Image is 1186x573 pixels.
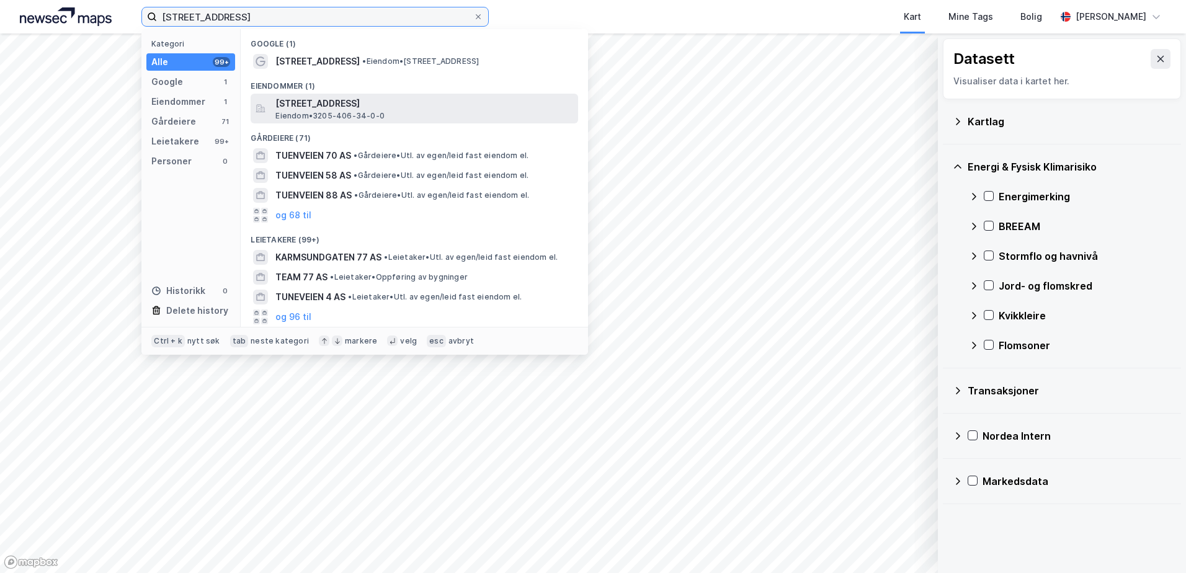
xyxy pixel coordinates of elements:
div: markere [345,336,377,346]
span: [STREET_ADDRESS] [275,96,573,111]
div: Kart [904,9,921,24]
span: TEAM 77 AS [275,270,328,285]
div: Gårdeiere [151,114,196,129]
div: Markedsdata [983,474,1171,489]
div: Leietakere [151,134,199,149]
div: Energi & Fysisk Klimarisiko [968,159,1171,174]
div: neste kategori [251,336,309,346]
div: tab [230,335,249,347]
div: Google (1) [241,29,588,51]
img: logo.a4113a55bc3d86da70a041830d287a7e.svg [20,7,112,26]
button: og 96 til [275,309,311,324]
div: 0 [220,286,230,296]
div: Kvikkleire [999,308,1171,323]
div: 1 [220,97,230,107]
input: Søk på adresse, matrikkel, gårdeiere, leietakere eller personer [157,7,473,26]
span: Gårdeiere • Utl. av egen/leid fast eiendom el. [354,151,528,161]
div: Gårdeiere (71) [241,123,588,146]
span: Leietaker • Utl. av egen/leid fast eiendom el. [384,252,558,262]
span: [STREET_ADDRESS] [275,54,360,69]
div: 71 [220,117,230,127]
div: Energimerking [999,189,1171,204]
div: Stormflo og havnivå [999,249,1171,264]
div: Kategori [151,39,235,48]
div: 99+ [213,136,230,146]
div: Personer [151,154,192,169]
span: TUNEVEIEN 4 AS [275,290,346,304]
span: TUENVEIEN 58 AS [275,168,351,183]
div: 99+ [213,57,230,67]
span: TUENVEIEN 88 AS [275,188,352,203]
span: Eiendom • [STREET_ADDRESS] [362,56,479,66]
div: Nordea Intern [983,429,1171,443]
span: • [354,190,358,200]
span: • [384,252,388,262]
div: Mine Tags [948,9,993,24]
span: • [354,171,357,180]
span: • [348,292,352,301]
div: esc [427,335,446,347]
span: KARMSUNDGATEN 77 AS [275,250,381,265]
span: Leietaker • Oppføring av bygninger [330,272,468,282]
div: Ctrl + k [151,335,185,347]
div: Leietakere (99+) [241,225,588,247]
span: • [354,151,357,160]
span: TUENVEIEN 70 AS [275,148,351,163]
span: Gårdeiere • Utl. av egen/leid fast eiendom el. [354,190,529,200]
div: Flomsoner [999,338,1171,353]
div: nytt søk [187,336,220,346]
span: • [362,56,366,66]
div: 0 [220,156,230,166]
div: BREEAM [999,219,1171,234]
div: Kartlag [968,114,1171,129]
span: • [330,272,334,282]
div: Jord- og flomskred [999,278,1171,293]
iframe: Chat Widget [1124,513,1186,573]
div: Visualiser data i kartet her. [953,74,1170,89]
span: Eiendom • 3205-406-34-0-0 [275,111,385,121]
div: Google [151,74,183,89]
div: avbryt [448,336,474,346]
div: Delete history [166,303,228,318]
div: Bolig [1020,9,1042,24]
button: og 68 til [275,208,311,223]
div: Historikk [151,283,205,298]
div: Datasett [953,49,1015,69]
div: Eiendommer [151,94,205,109]
a: Mapbox homepage [4,555,58,569]
div: velg [400,336,417,346]
div: Transaksjoner [968,383,1171,398]
div: 1 [220,77,230,87]
span: Leietaker • Utl. av egen/leid fast eiendom el. [348,292,522,302]
div: Eiendommer (1) [241,71,588,94]
div: Alle [151,55,168,69]
span: Gårdeiere • Utl. av egen/leid fast eiendom el. [354,171,528,180]
div: [PERSON_NAME] [1076,9,1146,24]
